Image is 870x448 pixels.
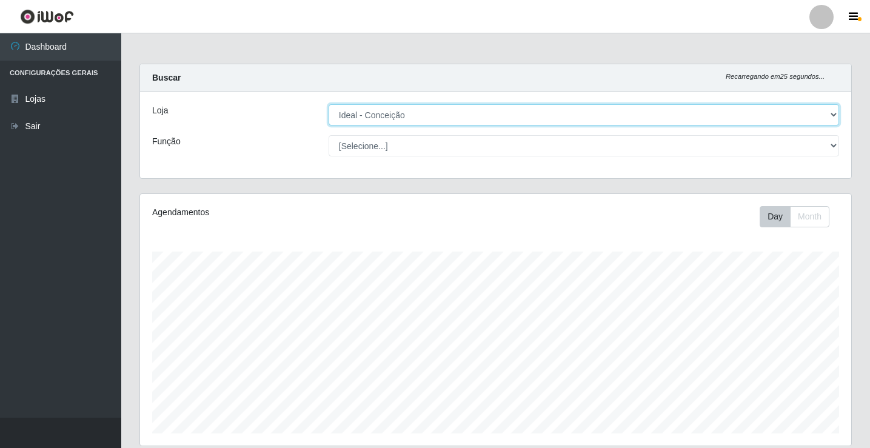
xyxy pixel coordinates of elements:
[152,206,428,219] div: Agendamentos
[726,73,825,80] i: Recarregando em 25 segundos...
[152,135,181,148] label: Função
[760,206,839,227] div: Toolbar with button groups
[152,104,168,117] label: Loja
[20,9,74,24] img: CoreUI Logo
[152,73,181,82] strong: Buscar
[760,206,791,227] button: Day
[790,206,829,227] button: Month
[760,206,829,227] div: First group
